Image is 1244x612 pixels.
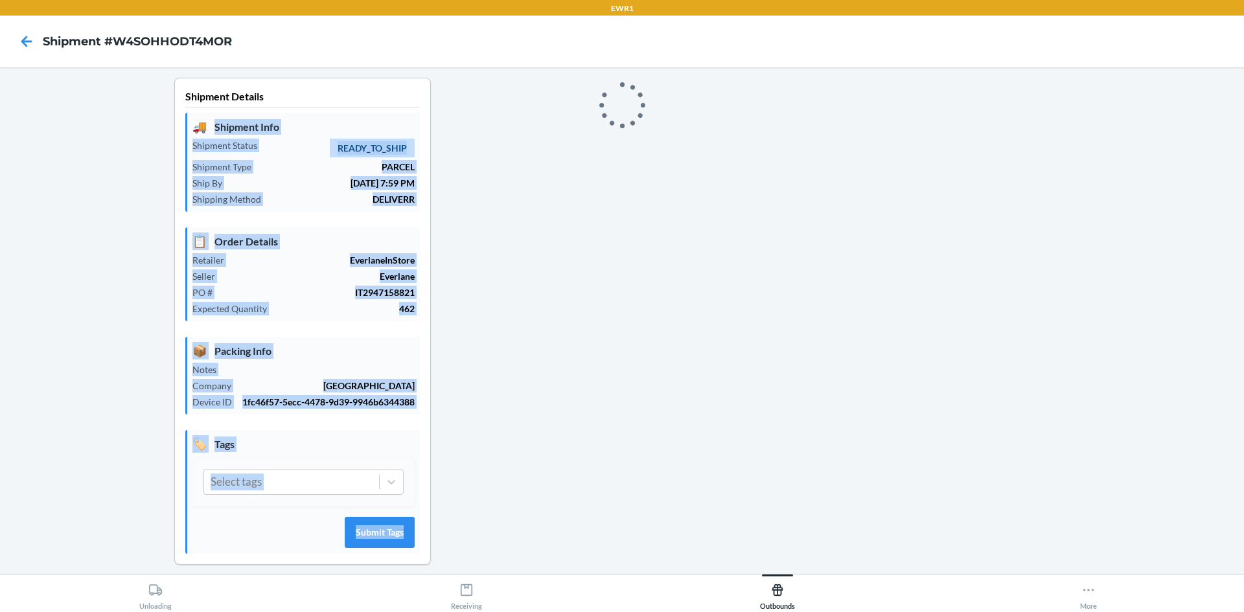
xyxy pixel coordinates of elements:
[192,286,223,299] p: PO #
[277,302,415,315] p: 462
[223,286,415,299] p: IT2947158821
[139,578,172,610] div: Unloading
[192,232,415,250] p: Order Details
[192,232,207,250] span: 📋
[225,269,415,283] p: Everlane
[192,118,415,135] p: Shipment Info
[235,253,415,267] p: EverlaneInStore
[622,574,933,610] button: Outbounds
[211,473,262,490] div: Select tags
[1080,578,1097,610] div: More
[451,578,482,610] div: Receiving
[192,379,242,392] p: Company
[611,3,634,14] p: EWR1
[192,435,415,453] p: Tags
[242,395,415,409] p: 1fc46f57-5ecc-4478-9d39-9946b6344388
[192,160,262,174] p: Shipment Type
[192,435,207,453] span: 🏷️
[192,363,227,376] p: Notes
[192,302,277,315] p: Expected Quantity
[192,269,225,283] p: Seller
[760,578,795,610] div: Outbounds
[345,517,415,548] button: Submit Tags
[192,118,207,135] span: 🚚
[192,176,233,190] p: Ship By
[311,574,622,610] button: Receiving
[192,139,268,152] p: Shipment Status
[185,89,420,108] p: Shipment Details
[330,139,415,157] span: READY_TO_SHIP
[192,253,235,267] p: Retailer
[271,192,415,206] p: DELIVERR
[192,342,207,359] span: 📦
[192,395,242,409] p: Device ID
[192,342,415,359] p: Packing Info
[43,33,232,50] h4: Shipment #W4SOHHODT4MOR
[233,176,415,190] p: [DATE] 7:59 PM
[192,192,271,206] p: Shipping Method
[242,379,415,392] p: [GEOGRAPHIC_DATA]
[933,574,1244,610] button: More
[262,160,415,174] p: PARCEL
